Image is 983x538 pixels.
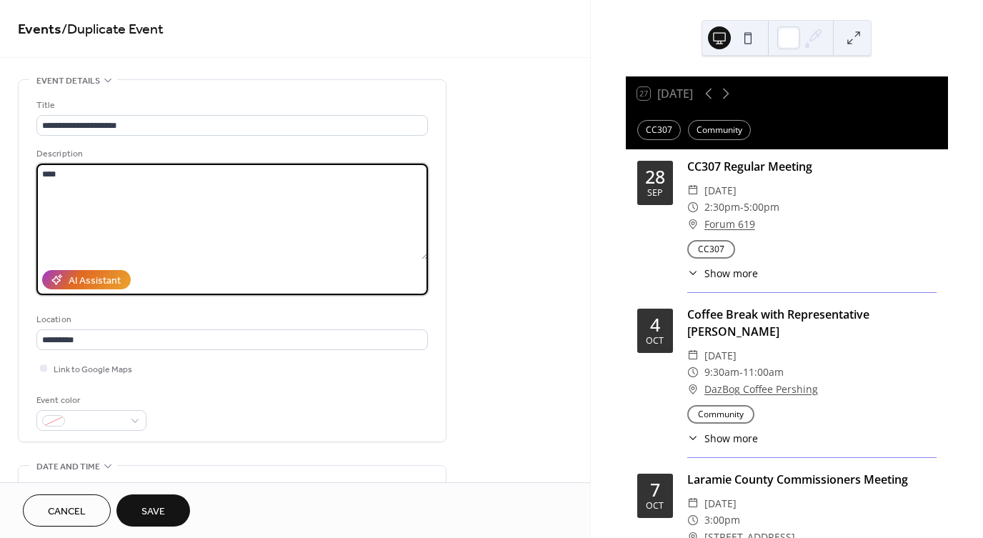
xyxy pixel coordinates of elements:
[688,120,751,140] div: Community
[743,364,784,381] span: 11:00am
[740,199,744,216] span: -
[704,495,737,512] span: [DATE]
[704,182,737,199] span: [DATE]
[637,120,681,140] div: CC307
[650,481,660,499] div: 7
[18,16,61,44] a: Events
[744,199,779,216] span: 5:00pm
[704,216,755,233] a: Forum 619
[704,381,818,398] a: DazBog Coffee Pershing
[704,347,737,364] span: [DATE]
[36,312,425,327] div: Location
[36,74,100,89] span: Event details
[36,146,425,161] div: Description
[647,189,663,198] div: Sep
[687,431,758,446] button: ​Show more
[687,158,937,175] div: CC307 Regular Meeting
[687,381,699,398] div: ​
[687,266,699,281] div: ​
[704,199,740,216] span: 2:30pm
[704,266,758,281] span: Show more
[687,364,699,381] div: ​
[141,504,165,519] span: Save
[704,512,740,529] span: 3:00pm
[36,98,425,113] div: Title
[687,495,699,512] div: ​
[116,494,190,527] button: Save
[687,347,699,364] div: ​
[687,512,699,529] div: ​
[687,216,699,233] div: ​
[42,270,131,289] button: AI Assistant
[69,274,121,289] div: AI Assistant
[687,306,937,340] div: Coffee Break with Representative [PERSON_NAME]
[36,459,100,474] span: Date and time
[739,364,743,381] span: -
[650,316,660,334] div: 4
[61,16,164,44] span: / Duplicate Event
[687,431,699,446] div: ​
[687,471,937,488] div: Laramie County Commissioners Meeting
[48,504,86,519] span: Cancel
[646,337,664,346] div: Oct
[646,502,664,511] div: Oct
[54,362,132,377] span: Link to Google Maps
[687,266,758,281] button: ​Show more
[704,431,758,446] span: Show more
[36,393,144,408] div: Event color
[704,364,739,381] span: 9:30am
[687,182,699,199] div: ​
[645,168,665,186] div: 28
[687,199,699,216] div: ​
[23,494,111,527] button: Cancel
